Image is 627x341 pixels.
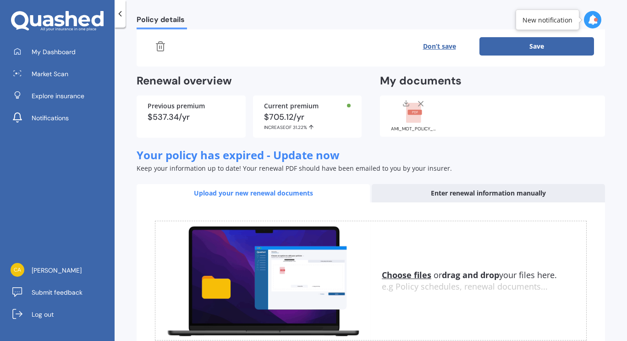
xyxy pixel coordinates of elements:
[7,43,115,61] a: My Dashboard
[32,266,82,275] span: [PERSON_NAME]
[7,261,115,280] a: [PERSON_NAME]
[442,269,499,280] b: drag and drop
[7,109,115,127] a: Notifications
[293,124,307,130] span: 31.22%
[264,113,351,130] div: $705.12/yr
[382,269,431,280] u: Choose files
[155,221,371,340] img: upload.de96410c8ce839c3fdd5.gif
[32,113,69,123] span: Notifications
[137,147,340,162] span: Your policy has expired - Update now
[32,288,82,297] span: Submit feedback
[7,65,115,83] a: Market Scan
[382,269,557,280] span: or your files here.
[382,282,586,292] div: e.g Policy schedules, renewal documents...
[7,305,115,324] a: Log out
[479,37,594,56] button: Save
[32,47,76,56] span: My Dashboard
[391,127,437,131] div: AMI_MOT_POLICY_SCHEDULE_MOTA01521063 - ASX.pdf
[264,103,351,109] div: Current premium
[32,91,84,101] span: Explore insurance
[148,113,235,121] div: $537.34/yr
[137,184,370,202] div: Upload your new renewal documents
[11,263,24,277] img: af434aaa2eb2903ed3f1103db34a8b6e
[372,184,605,202] div: Enter renewal information manually
[522,15,572,24] div: New notification
[148,103,235,109] div: Previous premium
[137,74,362,88] h2: Renewal overview
[264,124,293,130] span: INCREASE OF
[380,74,462,88] h2: My documents
[137,15,187,28] span: Policy details
[7,283,115,302] a: Submit feedback
[399,37,479,56] button: Don’t save
[32,69,68,78] span: Market Scan
[137,164,452,173] span: Keep your information up to date! Your renewal PDF should have been emailed to you by your insurer.
[32,310,54,319] span: Log out
[7,87,115,105] a: Explore insurance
